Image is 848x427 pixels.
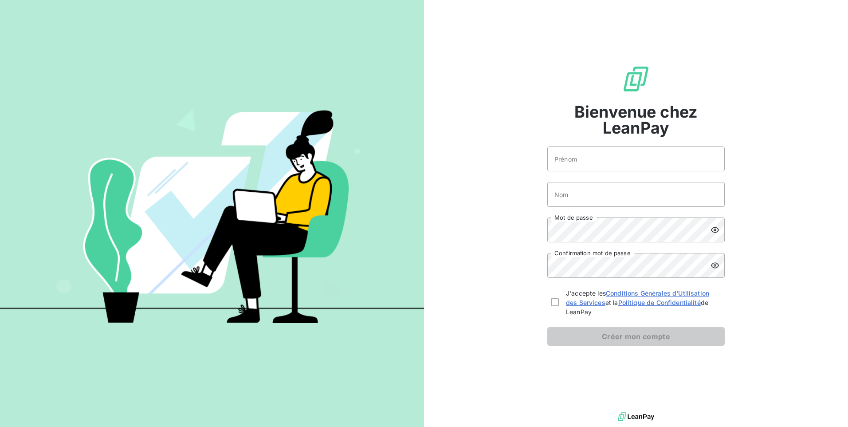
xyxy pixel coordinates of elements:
img: logo sigle [622,65,650,93]
input: placeholder [547,146,725,171]
input: placeholder [547,182,725,207]
button: Créer mon compte [547,327,725,346]
a: Politique de Confidentialité [618,299,701,306]
span: J'accepte les et la de LeanPay [566,289,721,316]
a: Conditions Générales d'Utilisation des Services [566,289,709,306]
img: logo [618,410,654,423]
span: Bienvenue chez LeanPay [547,104,725,136]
